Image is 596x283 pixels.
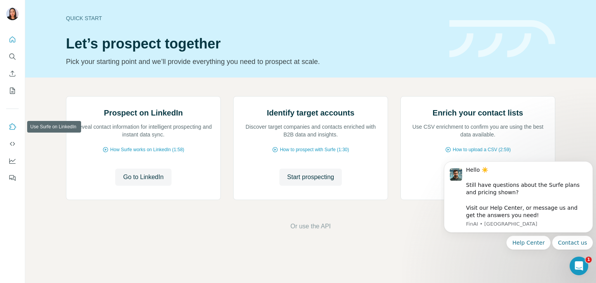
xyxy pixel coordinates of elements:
p: Pick your starting point and we’ll provide everything you need to prospect at scale. [66,56,440,67]
p: Reveal contact information for intelligent prospecting and instant data sync. [74,123,213,138]
button: Start prospecting [279,169,342,186]
iframe: Intercom notifications mensaje [441,136,596,262]
div: Quick start [66,14,440,22]
button: Dashboard [6,154,19,168]
button: Quick start [6,33,19,47]
h1: Let’s prospect together [66,36,440,52]
button: Go to LinkedIn [115,169,171,186]
img: Avatar [6,8,19,20]
h2: Enrich your contact lists [433,107,523,118]
button: Or use the API [290,222,331,231]
h2: Identify target accounts [267,107,355,118]
img: banner [449,20,555,58]
span: Go to LinkedIn [123,173,163,182]
button: Search [6,50,19,64]
button: Use Surfe on LinkedIn [6,120,19,134]
button: Use Surfe API [6,137,19,151]
p: Use CSV enrichment to confirm you are using the best data available. [409,123,547,138]
button: Feedback [6,171,19,185]
iframe: Intercom live chat [570,257,588,275]
button: Enrich CSV [6,67,19,81]
h2: Prospect on LinkedIn [104,107,183,118]
button: My lists [6,84,19,98]
span: How Surfe works on LinkedIn (1:58) [110,146,184,153]
p: Discover target companies and contacts enriched with B2B data and insights. [241,123,380,138]
span: Start prospecting [287,173,334,182]
span: 1 [586,257,592,263]
span: How to prospect with Surfe (1:30) [280,146,349,153]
